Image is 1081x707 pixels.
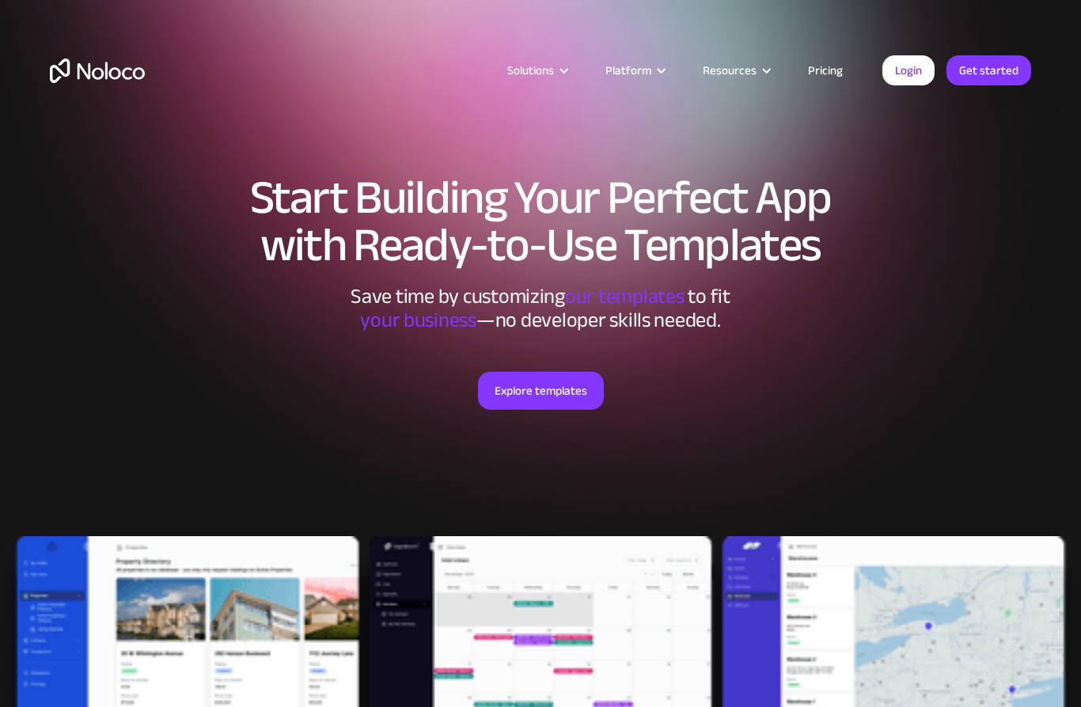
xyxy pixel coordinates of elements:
a: Get started [946,55,1031,85]
div: Resources [683,60,788,81]
div: Solutions [507,60,554,81]
a: Explore templates [478,372,604,410]
div: Solutions [487,60,586,81]
span: your business [360,301,476,339]
span: our templates [565,277,685,316]
div: Platform [605,60,651,81]
div: Resources [703,60,757,81]
h1: Start Building Your Perfect App with Ready-to-Use Templates [50,174,1031,269]
a: Login [882,55,935,85]
div: Platform [586,60,683,81]
div: Save time by customizing to fit ‍ —no developer skills needed. [303,285,778,332]
a: Pricing [788,60,863,81]
a: home [50,59,145,83]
